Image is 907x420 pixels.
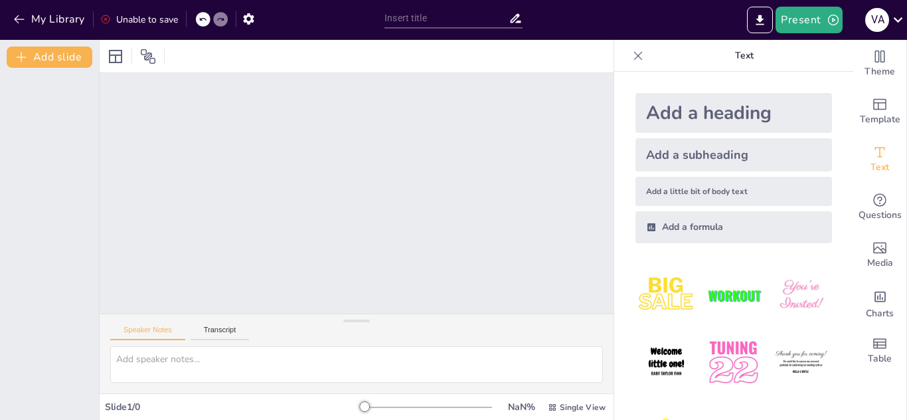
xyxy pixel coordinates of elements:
[853,231,906,279] div: Add images, graphics, shapes or video
[853,88,906,136] div: Add ready made slides
[859,208,902,223] span: Questions
[649,40,840,72] p: Text
[865,64,895,79] span: Theme
[853,279,906,327] div: Add charts and graphs
[635,177,832,206] div: Add a little bit of body text
[505,401,537,413] div: NaN %
[110,326,185,340] button: Speaker Notes
[635,332,697,393] img: 4.jpeg
[747,7,773,33] button: Export to PowerPoint
[868,352,892,366] span: Table
[853,40,906,88] div: Change the overall theme
[865,8,889,32] div: v a
[853,327,906,375] div: Add a table
[100,13,178,26] div: Unable to save
[853,136,906,183] div: Add text boxes
[635,264,697,326] img: 1.jpeg
[105,46,126,67] div: Layout
[635,138,832,171] div: Add a subheading
[7,47,92,68] button: Add slide
[870,160,889,175] span: Text
[702,264,764,326] img: 2.jpeg
[560,402,606,413] span: Single View
[140,49,156,64] span: Position
[635,93,832,133] div: Add a heading
[770,264,832,326] img: 3.jpeg
[384,9,509,28] input: Insert title
[776,7,842,33] button: Present
[10,9,90,30] button: My Library
[860,112,900,127] span: Template
[865,7,889,33] button: v a
[770,332,832,393] img: 6.jpeg
[191,326,250,340] button: Transcript
[867,256,893,270] span: Media
[853,183,906,231] div: Get real-time input from your audience
[866,306,894,321] span: Charts
[105,401,365,413] div: Slide 1 / 0
[635,211,832,243] div: Add a formula
[702,332,764,393] img: 5.jpeg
